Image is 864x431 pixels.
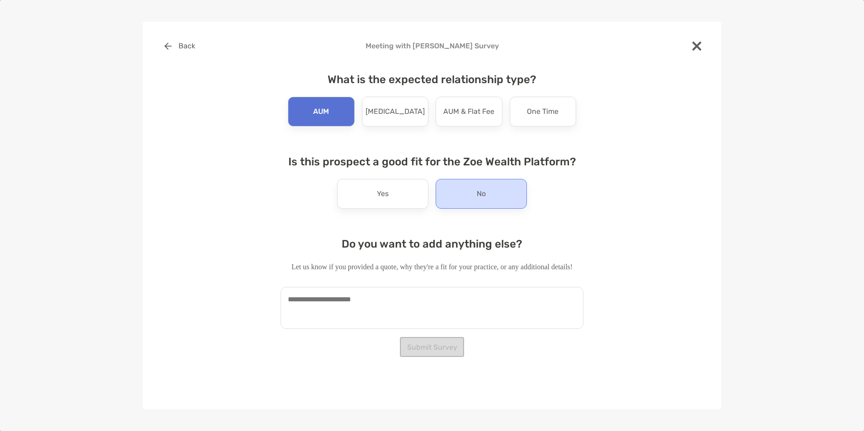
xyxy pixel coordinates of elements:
[164,42,172,50] img: button icon
[313,104,329,119] p: AUM
[281,73,583,86] h4: What is the expected relationship type?
[692,42,701,51] img: close modal
[527,104,559,119] p: One Time
[281,238,583,250] h4: Do you want to add anything else?
[281,155,583,168] h4: Is this prospect a good fit for the Zoe Wealth Platform?
[377,187,389,201] p: Yes
[477,187,486,201] p: No
[157,36,202,56] button: Back
[281,261,583,272] p: Let us know if you provided a quote, why they're a fit for your practice, or any additional details!
[366,104,425,119] p: [MEDICAL_DATA]
[157,42,707,50] h4: Meeting with [PERSON_NAME] Survey
[443,104,494,119] p: AUM & Flat Fee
